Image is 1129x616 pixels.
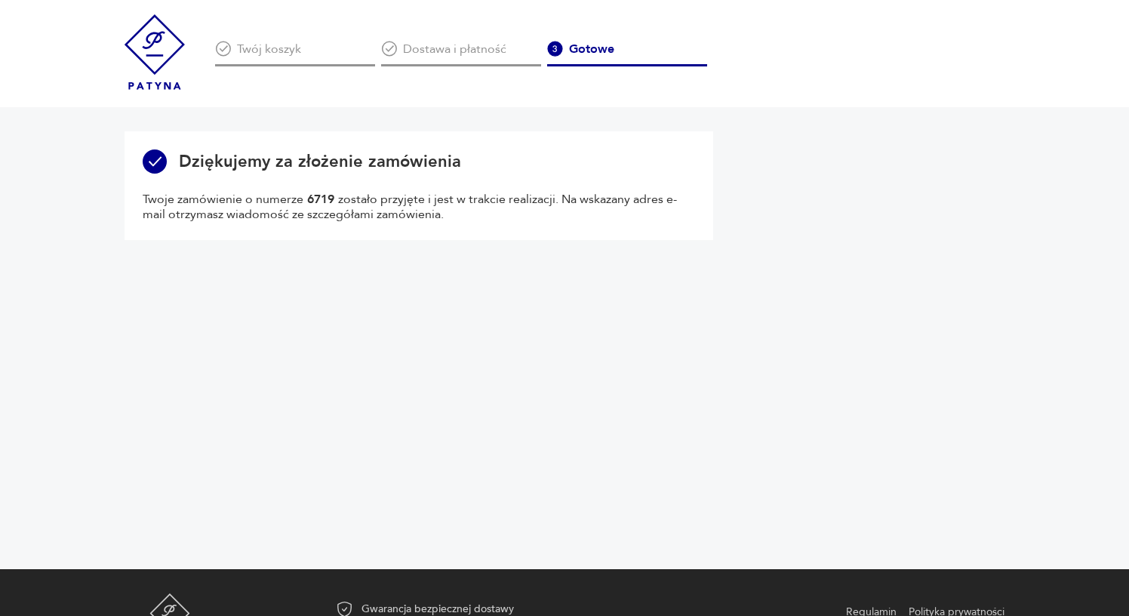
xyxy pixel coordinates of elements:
[381,41,397,57] img: Ikona
[215,41,231,57] img: Ikona
[215,41,375,66] div: Twój koszyk
[143,149,167,174] img: Ikona powodzenia
[179,150,461,173] h3: Dziękujemy za złożenie zamówienia
[125,14,185,90] img: Patyna - sklep z meblami i dekoracjami vintage
[143,192,695,222] p: Twoje zamówienie o numerze zostało przyjęte i jest w trakcie realizacji. Na wskazany adres e-mail...
[381,41,541,66] div: Dostawa i płatność
[547,41,563,57] img: Ikona
[547,41,707,66] div: Gotowe
[303,191,338,208] span: 6719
